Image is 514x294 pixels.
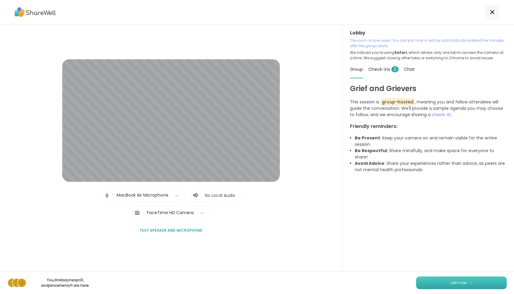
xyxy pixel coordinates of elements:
button: Test speaker and microphone [137,224,205,237]
span: Check-ins [368,66,399,72]
img: Camera [134,207,140,219]
p: The room is now open. You can join now or will be automatically entered five minutes after the gr... [350,38,507,49]
li: : Share mindfully, and make space for everyone to share! [355,148,507,160]
b: Safari [394,50,407,55]
h1: Grief and Grievers [350,83,507,94]
span: | [201,192,202,199]
div: FaceTime HD Camera [147,210,194,216]
span: check-in [432,112,451,118]
span: Chat [404,66,415,72]
p: We noticed you’re using , which allows only one tab to access the camera at a time. We suggest cl... [350,50,507,61]
span: No Local Audio [205,192,235,198]
b: Be Present [355,135,380,141]
span: j [21,279,23,287]
span: Join now [450,280,467,286]
span: Test speaker and microphone [140,228,202,233]
h3: Lobby [350,29,507,37]
span: | [142,207,144,219]
b: Avoid Advice [355,160,384,166]
span: group-hosted [380,98,415,106]
li: : Share your experiences rather than advice, as peers are not mental health professionals. [355,160,507,173]
span: Group [350,66,363,72]
img: ShareWell Logo [15,5,56,19]
h3: Friendly reminders: [350,123,507,130]
div: MacBook Air Microphone [117,192,168,198]
p: You, lindavjonespr31 , and janicehenry11 are here. [31,277,99,288]
img: ShareWell Logomark [469,281,473,284]
span: j [11,279,14,287]
span: l [16,279,18,287]
button: Join now [416,276,507,289]
img: Microphone [104,189,110,201]
span: | [112,189,114,201]
p: This session is , meaning you and fellow attendees will guide the conversation. We'll provide a s... [350,99,507,118]
b: Be Respectful [355,148,387,154]
span: 2 [391,66,399,72]
li: : Keep your camera on and remain visible for the entire session. [355,135,507,148]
